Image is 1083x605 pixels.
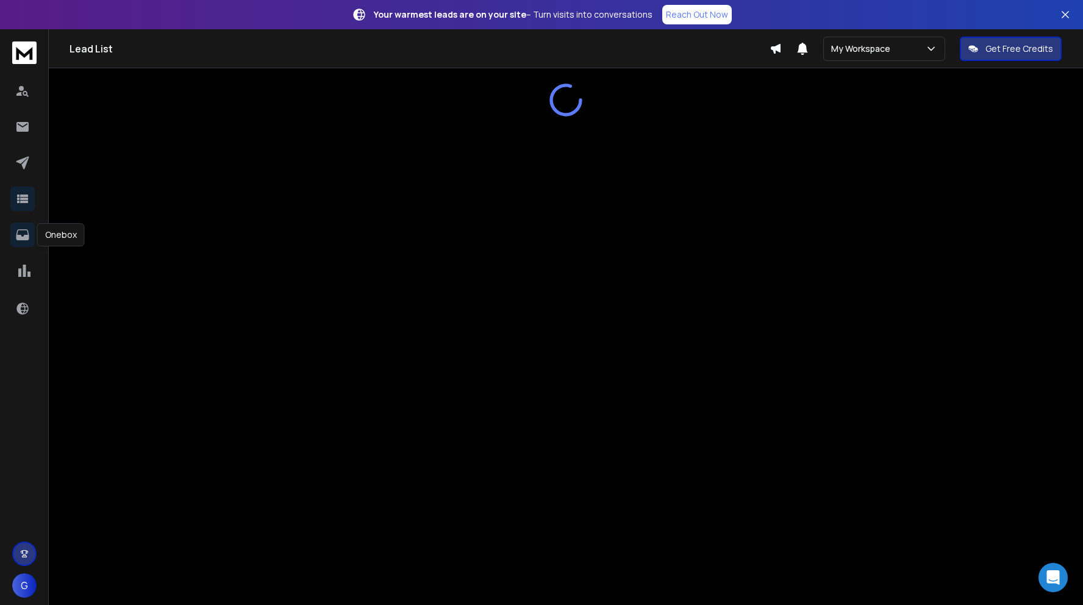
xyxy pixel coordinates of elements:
p: Reach Out Now [666,9,728,21]
button: G [12,573,37,598]
p: Get Free Credits [985,43,1053,55]
p: My Workspace [831,43,895,55]
img: logo [12,41,37,64]
div: Open Intercom Messenger [1038,563,1068,592]
strong: Your warmest leads are on your site [374,9,526,20]
a: Reach Out Now [662,5,732,24]
p: – Turn visits into conversations [374,9,652,21]
button: Get Free Credits [960,37,1062,61]
div: Onebox [37,223,85,246]
h1: Lead List [70,41,770,56]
